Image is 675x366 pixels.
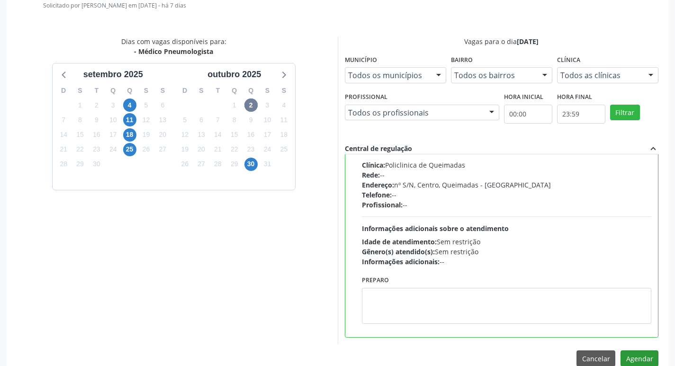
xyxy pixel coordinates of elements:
span: sábado, 4 de outubro de 2025 [277,98,290,112]
span: Informações adicionais: [362,257,440,266]
div: S [259,83,276,98]
label: Clínica [557,53,580,68]
div: -- [362,190,652,200]
div: setembro 2025 [80,68,147,81]
span: Endereço: [362,180,394,189]
div: Policlinica de Queimadas [362,160,652,170]
div: - Médico Pneumologista [121,46,226,56]
span: sexta-feira, 17 de outubro de 2025 [261,128,274,142]
i: expand_less [648,143,658,154]
span: segunda-feira, 15 de setembro de 2025 [73,128,87,142]
input: Selecione o horário [504,105,552,124]
label: Profissional [345,90,387,105]
span: quinta-feira, 9 de outubro de 2025 [244,113,258,126]
span: segunda-feira, 8 de setembro de 2025 [73,113,87,126]
div: S [72,83,89,98]
span: quinta-feira, 4 de setembro de 2025 [123,98,136,112]
span: domingo, 19 de outubro de 2025 [178,143,191,156]
div: S [154,83,171,98]
span: [DATE] [517,37,539,46]
span: terça-feira, 7 de outubro de 2025 [211,113,225,126]
span: quinta-feira, 25 de setembro de 2025 [123,143,136,156]
span: quarta-feira, 3 de setembro de 2025 [107,98,120,112]
span: domingo, 5 de outubro de 2025 [178,113,191,126]
span: quarta-feira, 17 de setembro de 2025 [107,128,120,142]
span: quinta-feira, 30 de outubro de 2025 [244,158,258,171]
span: Todos os profissionais [348,108,480,117]
span: segunda-feira, 20 de outubro de 2025 [195,143,208,156]
label: Município [345,53,377,68]
span: sábado, 13 de setembro de 2025 [156,113,169,126]
div: outubro 2025 [204,68,265,81]
span: sábado, 11 de outubro de 2025 [277,113,290,126]
span: terça-feira, 2 de setembro de 2025 [90,98,103,112]
span: sexta-feira, 26 de setembro de 2025 [139,143,153,156]
span: domingo, 21 de setembro de 2025 [57,143,70,156]
span: domingo, 7 de setembro de 2025 [57,113,70,126]
div: Q [226,83,243,98]
span: quarta-feira, 29 de outubro de 2025 [228,158,241,171]
span: Clínica: [362,161,385,170]
div: Dias com vagas disponíveis para: [121,36,226,56]
span: sexta-feira, 3 de outubro de 2025 [261,98,274,112]
span: sábado, 27 de setembro de 2025 [156,143,169,156]
span: segunda-feira, 27 de outubro de 2025 [195,158,208,171]
div: Q [243,83,259,98]
div: -- [362,257,652,267]
div: T [88,83,105,98]
span: quinta-feira, 18 de setembro de 2025 [123,128,136,142]
div: -- [362,200,652,210]
label: Bairro [451,53,473,68]
div: S [193,83,210,98]
span: segunda-feira, 29 de setembro de 2025 [73,158,87,171]
label: Preparo [362,273,389,288]
span: domingo, 26 de outubro de 2025 [178,158,191,171]
span: Todos os municípios [348,71,427,80]
span: terça-feira, 9 de setembro de 2025 [90,113,103,126]
div: Sem restrição [362,247,652,257]
span: quarta-feira, 10 de setembro de 2025 [107,113,120,126]
span: Todos as clínicas [560,71,639,80]
div: -- [362,170,652,180]
div: T [209,83,226,98]
input: Selecione o horário [557,105,605,124]
span: Rede: [362,170,380,179]
div: D [177,83,193,98]
span: Todos os bairros [454,71,533,80]
span: Informações adicionais sobre o atendimento [362,224,509,233]
div: Q [105,83,121,98]
div: S [138,83,154,98]
span: quinta-feira, 11 de setembro de 2025 [123,113,136,126]
span: domingo, 12 de outubro de 2025 [178,128,191,142]
span: terça-feira, 30 de setembro de 2025 [90,158,103,171]
label: Hora final [557,90,592,105]
span: terça-feira, 14 de outubro de 2025 [211,128,225,142]
span: terça-feira, 21 de outubro de 2025 [211,143,225,156]
button: Filtrar [610,105,640,121]
span: segunda-feira, 22 de setembro de 2025 [73,143,87,156]
span: sexta-feira, 24 de outubro de 2025 [261,143,274,156]
span: terça-feira, 16 de setembro de 2025 [90,128,103,142]
div: D [55,83,72,98]
span: domingo, 28 de setembro de 2025 [57,158,70,171]
span: sexta-feira, 31 de outubro de 2025 [261,158,274,171]
label: Hora inicial [504,90,543,105]
span: quarta-feira, 24 de setembro de 2025 [107,143,120,156]
span: sexta-feira, 19 de setembro de 2025 [139,128,153,142]
span: sexta-feira, 10 de outubro de 2025 [261,113,274,126]
span: segunda-feira, 1 de setembro de 2025 [73,98,87,112]
span: sábado, 6 de setembro de 2025 [156,98,169,112]
span: sábado, 20 de setembro de 2025 [156,128,169,142]
span: Gênero(s) atendido(s): [362,247,435,256]
span: segunda-feira, 6 de outubro de 2025 [195,113,208,126]
div: Sem restrição [362,237,652,247]
span: Telefone: [362,190,392,199]
div: nº S/N, Centro, Queimadas - [GEOGRAPHIC_DATA] [362,180,652,190]
span: terça-feira, 23 de setembro de 2025 [90,143,103,156]
span: quinta-feira, 16 de outubro de 2025 [244,128,258,142]
span: quinta-feira, 23 de outubro de 2025 [244,143,258,156]
div: Q [121,83,138,98]
span: terça-feira, 28 de outubro de 2025 [211,158,225,171]
span: sexta-feira, 12 de setembro de 2025 [139,113,153,126]
span: domingo, 14 de setembro de 2025 [57,128,70,142]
